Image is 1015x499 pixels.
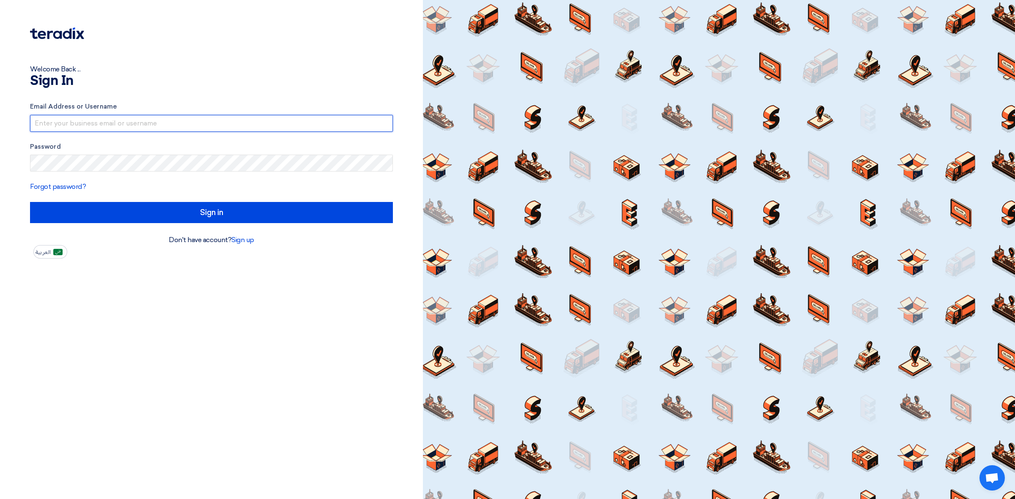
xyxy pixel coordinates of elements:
[36,249,51,255] span: العربية
[30,74,393,88] h1: Sign In
[30,27,84,39] img: Teradix logo
[231,236,254,244] a: Sign up
[53,249,63,255] img: ar-AR.png
[30,202,393,223] input: Sign in
[30,142,393,152] label: Password
[979,465,1005,491] a: Open chat
[33,245,67,259] button: العربية
[30,115,393,132] input: Enter your business email or username
[30,64,393,74] div: Welcome Back ...
[30,102,393,112] label: Email Address or Username
[30,183,86,191] a: Forgot password?
[30,235,393,245] div: Don't have account?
